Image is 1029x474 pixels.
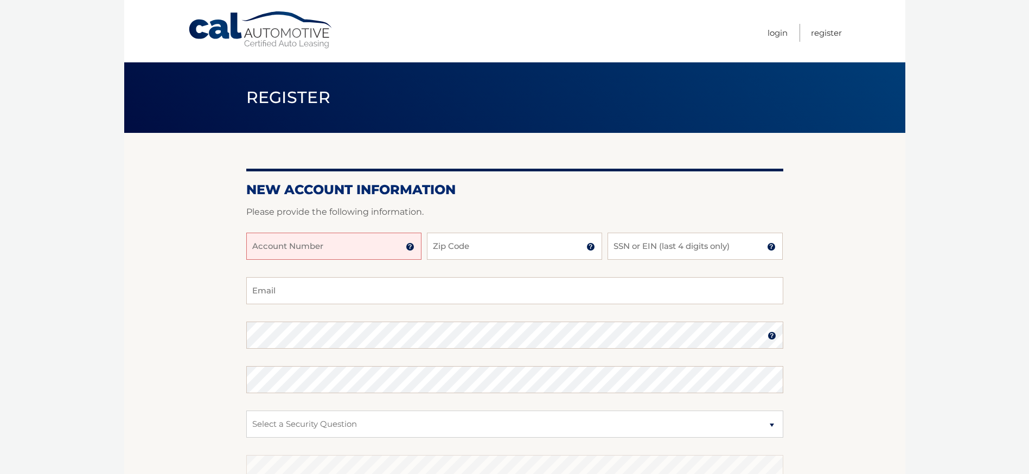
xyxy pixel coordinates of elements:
input: SSN or EIN (last 4 digits only) [608,233,783,260]
input: Account Number [246,233,421,260]
img: tooltip.svg [586,242,595,251]
img: tooltip.svg [406,242,414,251]
h2: New Account Information [246,182,783,198]
a: Register [811,24,842,42]
input: Email [246,277,783,304]
img: tooltip.svg [767,242,776,251]
a: Login [768,24,788,42]
a: Cal Automotive [188,11,334,49]
img: tooltip.svg [768,331,776,340]
input: Zip Code [427,233,602,260]
span: Register [246,87,331,107]
p: Please provide the following information. [246,204,783,220]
